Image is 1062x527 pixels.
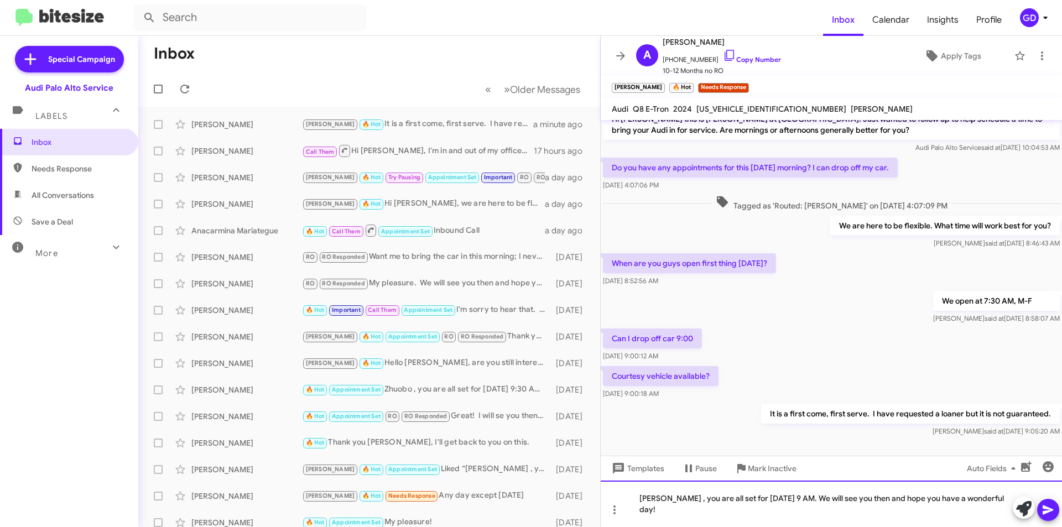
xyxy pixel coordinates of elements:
div: GD [1020,8,1039,27]
span: Insights [918,4,967,36]
span: RO [306,280,315,287]
span: 🔥 Hot [362,466,381,473]
a: Inbox [823,4,863,36]
span: Appointment Set [428,174,477,181]
h1: Inbox [154,45,195,62]
div: Any day except [DATE] [302,489,550,502]
span: [PERSON_NAME] [306,492,355,499]
button: Next [497,78,587,101]
div: [PERSON_NAME] [191,278,302,289]
span: [PERSON_NAME] [663,35,781,49]
span: Important [332,306,361,314]
nav: Page navigation example [479,78,587,101]
div: [PERSON_NAME] , you are all set for [DATE] 9 AM. We will see you then and hope you have a wonderf... [601,481,1062,527]
span: [PERSON_NAME] [DATE] 9:05:20 AM [933,427,1060,435]
button: Auto Fields [958,458,1029,478]
div: [DATE] [550,252,591,263]
div: Hi [PERSON_NAME], I'm in and out of my office. Did you want to schedule an appt? [302,144,534,158]
span: Auto Fields [967,458,1020,478]
div: [PERSON_NAME] [191,119,302,130]
div: [PERSON_NAME] [191,199,302,210]
span: Appointment Set [404,306,452,314]
p: Courtesy vehicle available? [603,366,719,386]
span: 🔥 Hot [306,306,325,314]
span: [PERSON_NAME] [306,359,355,367]
div: [DATE] [550,437,591,448]
span: Important [484,174,513,181]
div: Thank you [PERSON_NAME], I'll get back to you on this. [302,436,550,449]
div: [PERSON_NAME] [191,464,302,475]
span: RO Responded [322,253,365,260]
button: Templates [601,458,673,478]
span: 🔥 Hot [306,519,325,526]
button: GD [1011,8,1050,27]
span: RO Responded [404,413,447,420]
div: When should I expect a call? [302,171,545,184]
div: [PERSON_NAME] [191,331,302,342]
span: 🔥 Hot [362,174,381,181]
span: Inbox [32,137,126,148]
div: [PERSON_NAME] [191,305,302,316]
a: Profile [967,4,1011,36]
input: Search [134,4,366,31]
div: a day ago [545,172,591,183]
span: Call Them [332,228,361,235]
div: Anacarmina Mariategue [191,225,302,236]
span: RO [444,333,453,340]
span: [PHONE_NUMBER] [663,49,781,65]
span: Call Them [306,148,335,155]
span: 🔥 Hot [362,492,381,499]
span: RO Responded [537,174,579,181]
span: Try Pausing [388,174,420,181]
span: [DATE] 9:00:12 AM [603,352,658,360]
span: [PERSON_NAME] [851,104,913,114]
span: [DATE] 4:07:06 PM [603,181,659,189]
span: 🔥 Hot [306,386,325,393]
span: Audi [612,104,628,114]
p: When are you guys open first thing [DATE]? [603,253,776,273]
span: All Conversations [32,190,94,201]
div: a day ago [545,225,591,236]
div: [DATE] [550,491,591,502]
span: More [35,248,58,258]
button: Previous [478,78,498,101]
small: Needs Response [698,83,749,93]
span: [PERSON_NAME] [306,333,355,340]
div: [DATE] [550,464,591,475]
span: [US_VEHICLE_IDENTIFICATION_NUMBER] [696,104,846,114]
div: [PERSON_NAME] [191,172,302,183]
div: [DATE] [550,384,591,395]
span: said at [985,314,1004,322]
div: Hello [PERSON_NAME], are you still interested in getting scheduled for a service? [302,357,550,369]
span: Audi Palo Alto Service [DATE] 10:04:53 AM [915,143,1060,152]
span: Needs Response [32,163,126,174]
span: RO [388,413,397,420]
div: Want me to bring the car in this morning; I never got a confirmation [302,251,550,263]
button: Apply Tags [896,46,1009,66]
span: [PERSON_NAME] [DATE] 8:58:07 AM [933,314,1060,322]
span: 🔥 Hot [306,228,325,235]
span: said at [984,427,1003,435]
div: [DATE] [550,305,591,316]
div: Inbound Call [302,223,545,237]
div: [PERSON_NAME] [191,145,302,156]
a: Special Campaign [15,46,124,72]
a: Calendar [863,4,918,36]
span: Apply Tags [941,46,981,66]
div: [DATE] [550,358,591,369]
span: « [485,82,491,96]
small: [PERSON_NAME] [612,83,665,93]
span: 🔥 Hot [306,439,325,446]
div: [PERSON_NAME] [191,384,302,395]
div: Audi Palo Alto Service [25,82,113,93]
div: My pleasure. We will see you then and hope you have a good evening. [302,277,550,290]
a: Copy Number [723,55,781,64]
div: Great! I will se you then. Have a great day! [302,410,550,422]
span: 2024 [673,104,692,114]
div: [PERSON_NAME] [191,437,302,448]
span: 🔥 Hot [362,333,381,340]
div: [PERSON_NAME] [191,411,302,422]
small: 🔥 Hot [669,83,693,93]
